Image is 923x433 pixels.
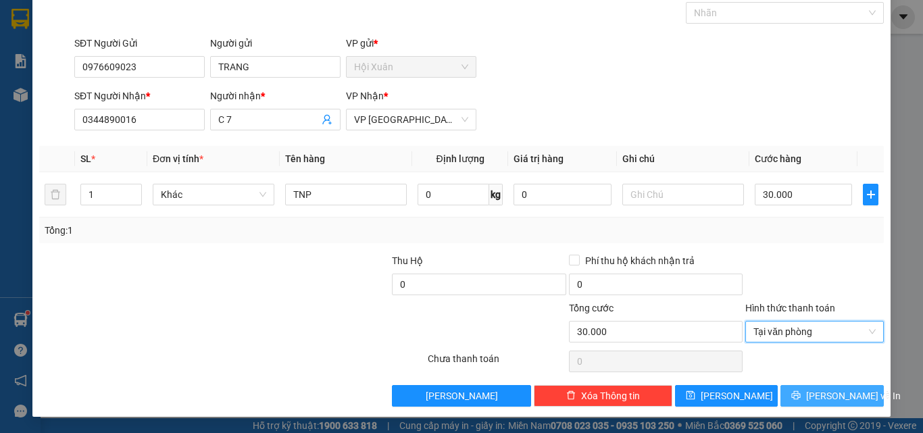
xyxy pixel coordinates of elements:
div: SĐT Người Nhận [74,88,205,103]
input: VD: Bàn, Ghế [285,184,407,205]
span: Giá trị hàng [514,153,564,164]
span: Thu Hộ [392,255,423,266]
span: Tổng cước [569,303,614,313]
div: SĐT Người Gửi [74,36,205,51]
div: Tổng: 1 [45,223,357,238]
span: delete [566,390,576,401]
span: Định lượng [436,153,484,164]
span: [PERSON_NAME] [701,388,773,403]
span: user-add [322,114,332,125]
span: Xóa Thông tin [581,388,640,403]
span: kg [489,184,503,205]
span: VP Nhận [346,91,384,101]
div: Chưa thanh toán [426,351,568,375]
th: Ghi chú [617,146,749,172]
span: Đơn vị tính [153,153,203,164]
span: VP Sài Gòn [354,109,468,130]
span: [PERSON_NAME] [426,388,498,403]
span: Phí thu hộ khách nhận trả [580,253,700,268]
span: Tên hàng [285,153,325,164]
button: [PERSON_NAME] [392,385,530,407]
button: plus [863,184,878,205]
label: Hình thức thanh toán [745,303,835,313]
div: Người nhận [210,88,341,103]
span: Hội Xuân [354,57,468,77]
div: Người gửi [210,36,341,51]
span: printer [791,390,801,401]
button: save[PERSON_NAME] [675,385,778,407]
span: save [686,390,695,401]
button: deleteXóa Thông tin [534,385,672,407]
span: SL [80,153,91,164]
span: [PERSON_NAME] và In [806,388,901,403]
span: plus [864,189,878,200]
input: 0 [514,184,611,205]
button: delete [45,184,66,205]
span: Tại văn phòng [753,322,876,342]
button: printer[PERSON_NAME] và In [780,385,884,407]
span: Khác [161,184,266,205]
input: Ghi Chú [622,184,744,205]
div: VP gửi [346,36,476,51]
span: Cước hàng [755,153,801,164]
